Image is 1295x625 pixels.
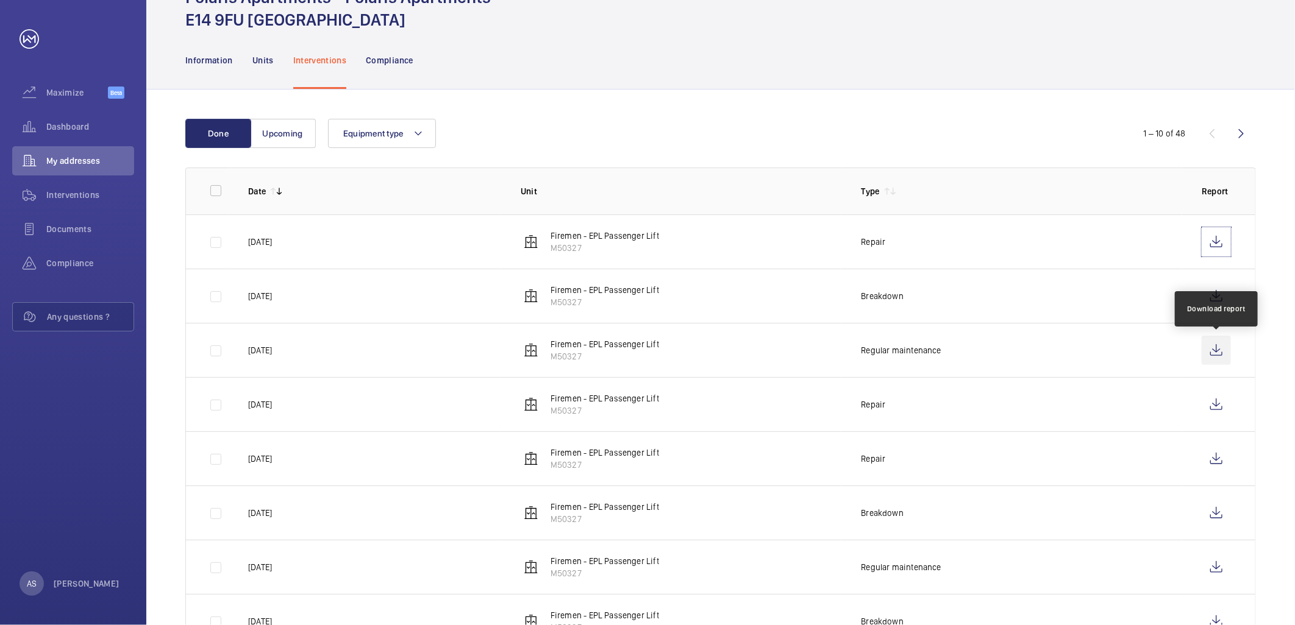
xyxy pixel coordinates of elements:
span: Compliance [46,257,134,269]
span: Documents [46,223,134,235]
p: Firemen - EPL Passenger Lift [551,284,659,296]
p: [DATE] [248,290,272,302]
p: Interventions [293,54,347,66]
button: Upcoming [250,119,316,148]
p: [DATE] [248,236,272,248]
p: M50327 [551,567,659,579]
img: elevator.svg [524,235,538,249]
p: Date [248,185,266,197]
p: Type [861,185,879,197]
button: Equipment type [328,119,436,148]
p: M50327 [551,350,659,362]
p: M50327 [551,404,659,417]
p: Breakdown [861,290,904,302]
span: My addresses [46,155,134,167]
p: M50327 [551,513,659,525]
div: 1 – 10 of 48 [1144,127,1186,139]
button: Done [185,119,251,148]
p: Firemen - EPL Passenger Lift [551,338,659,350]
span: Any questions ? [47,311,134,323]
img: elevator.svg [524,560,538,574]
p: AS [27,577,37,590]
img: elevator.svg [524,506,538,520]
p: Report [1202,185,1231,197]
p: M50327 [551,459,659,471]
p: [DATE] [248,507,272,519]
p: [DATE] [248,561,272,573]
p: Regular maintenance [861,561,941,573]
p: Unit [521,185,842,197]
img: elevator.svg [524,451,538,466]
p: Firemen - EPL Passenger Lift [551,501,659,513]
p: Firemen - EPL Passenger Lift [551,447,659,459]
p: M50327 [551,296,659,308]
p: Regular maintenance [861,344,941,356]
p: Firemen - EPL Passenger Lift [551,230,659,242]
p: Firemen - EPL Passenger Lift [551,555,659,567]
p: Compliance [366,54,413,66]
p: [DATE] [248,453,272,465]
img: elevator.svg [524,343,538,358]
p: Repair [861,398,885,411]
p: Repair [861,453,885,465]
p: [PERSON_NAME] [54,577,120,590]
p: Firemen - EPL Passenger Lift [551,609,659,621]
p: Repair [861,236,885,248]
span: Beta [108,87,124,99]
p: Firemen - EPL Passenger Lift [551,392,659,404]
span: Interventions [46,189,134,201]
div: Download report [1187,303,1246,314]
span: Dashboard [46,121,134,133]
p: Information [185,54,233,66]
span: Equipment type [343,129,404,138]
img: elevator.svg [524,397,538,412]
span: Maximize [46,87,108,99]
img: elevator.svg [524,289,538,303]
p: Units [252,54,274,66]
p: [DATE] [248,344,272,356]
p: Breakdown [861,507,904,519]
p: [DATE] [248,398,272,411]
p: M50327 [551,242,659,254]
